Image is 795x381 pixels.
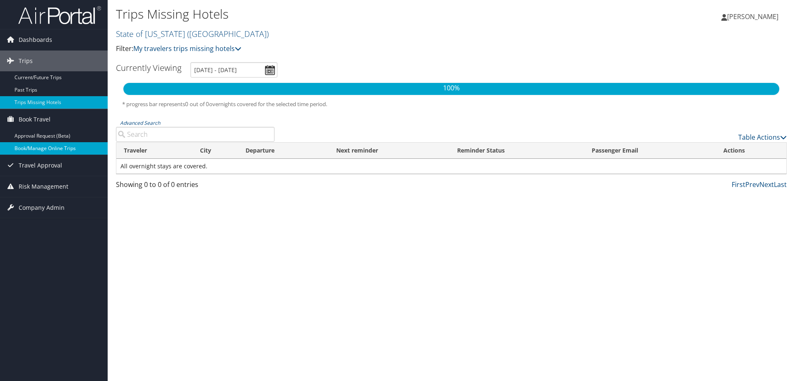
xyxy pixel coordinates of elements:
[190,62,277,78] input: [DATE] - [DATE]
[116,44,563,54] p: Filter:
[116,127,275,142] input: Advanced Search
[116,5,563,23] h1: Trips Missing Hotels
[116,143,193,159] th: Traveler: activate to sort column ascending
[716,143,786,159] th: Actions
[721,4,787,29] a: [PERSON_NAME]
[122,100,781,108] h5: * progress bar represents overnights covered for the selected time period.
[19,155,62,176] span: Travel Approval
[19,176,68,197] span: Risk Management
[193,143,238,159] th: City: activate to sort column ascending
[120,119,160,126] a: Advanced Search
[19,109,51,130] span: Book Travel
[19,29,52,50] span: Dashboards
[329,143,450,159] th: Next reminder
[732,180,745,189] a: First
[18,5,101,25] img: airportal-logo.png
[238,143,328,159] th: Departure: activate to sort column descending
[116,62,181,73] h3: Currently Viewing
[116,180,275,194] div: Showing 0 to 0 of 0 entries
[738,133,787,142] a: Table Actions
[133,44,241,53] a: My travelers trips missing hotels
[450,143,584,159] th: Reminder Status
[19,51,33,71] span: Trips
[116,159,786,174] td: All overnight stays are covered.
[116,28,271,39] a: State of [US_STATE] ([GEOGRAPHIC_DATA])
[774,180,787,189] a: Last
[727,12,778,21] span: [PERSON_NAME]
[19,197,65,218] span: Company Admin
[745,180,759,189] a: Prev
[584,143,716,159] th: Passenger Email: activate to sort column ascending
[759,180,774,189] a: Next
[123,83,779,94] p: 100%
[185,100,209,108] span: 0 out of 0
